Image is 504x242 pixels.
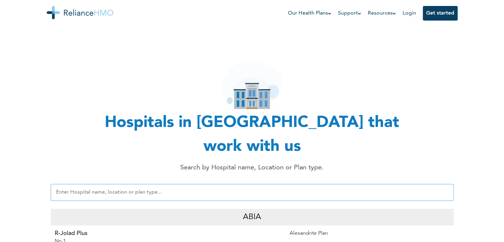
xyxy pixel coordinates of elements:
[290,229,450,237] p: Alexandrite Plan
[368,9,396,17] a: Resources
[47,6,113,19] img: Reliance HMO's Logo
[288,9,331,17] a: Our Health Plans
[103,163,401,173] p: Search by Hospital name, Location or Plan type.
[86,111,418,159] h1: Hospitals in [GEOGRAPHIC_DATA] that work with us
[403,11,416,16] a: Login
[338,9,361,17] a: Support
[222,60,282,110] img: hospital_icon.svg
[55,229,282,237] p: R-Jolad Plus
[51,184,454,201] input: Enter Hospital name, location or plan type...
[423,6,458,21] button: Get started
[243,211,261,223] p: Abia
